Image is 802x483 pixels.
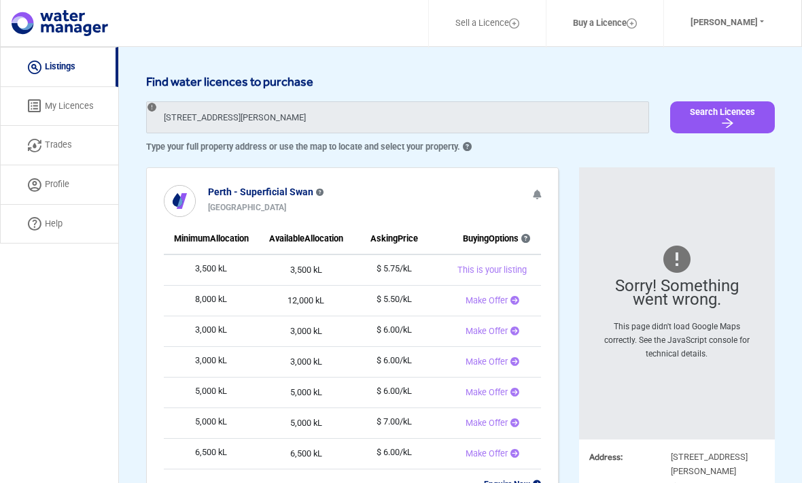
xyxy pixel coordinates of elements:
td: $ 5.50/kL [353,285,436,316]
td: 3,000 kL [259,346,353,377]
td: 5,000 kL [259,407,353,438]
span: Make Offer [466,326,508,336]
span: Allocation [210,233,249,244]
img: listing icon [28,61,41,74]
span: Make Offer [466,387,508,397]
td: $ 6.00/kL [353,377,436,407]
img: Profile Icon [28,178,41,192]
td: 5,000 kL [259,377,353,407]
td: 8,000 kL [164,285,259,316]
td: $ 6.00/kL [353,438,436,469]
td: 3,000 kL [164,346,259,377]
h3: Address: [589,452,705,462]
span: Make Offer [466,418,508,428]
img: trade icon [28,139,41,152]
b: Perth - Superficial Swan [208,186,313,197]
img: help icon [28,217,41,231]
span: [STREET_ADDRESS][PERSON_NAME] [671,452,748,476]
img: Arrow Icon [719,116,736,130]
span: Buying [447,233,489,244]
input: Sorry! Something went wrong. [146,101,649,133]
td: 3,000 kL [164,316,259,346]
span: Asking [370,233,398,244]
th: Options [435,224,540,254]
img: Layer_1.svg [509,18,519,29]
td: $ 5.75/kL [353,254,436,286]
td: $ 7.00/kL [353,407,436,438]
td: 12,000 kL [259,285,353,316]
img: Layer_1.svg [627,18,637,29]
span: Allocation [304,233,343,244]
div: Sorry! Something went wrong. [601,279,752,306]
td: $ 6.00/kL [353,316,436,346]
a: Buy a Licence [555,7,655,39]
img: icon%20white.svg [164,186,195,216]
button: [PERSON_NAME] [673,7,782,38]
td: 6,500 kL [259,438,353,469]
b: [GEOGRAPHIC_DATA] [208,203,286,212]
div: This page didn't load Google Maps correctly. See the JavaScript console for technical details. [601,320,752,361]
span: This is your listing [457,265,527,275]
img: licenses icon [28,99,41,113]
th: Available [259,224,353,254]
h6: Find water licences to purchase [146,74,775,89]
td: $ 6.00/kL [353,346,436,377]
td: 3,000 kL [259,316,353,346]
button: Search Licences [670,101,775,133]
th: Price [353,224,436,254]
span: Make Offer [466,448,508,459]
th: Minimum [164,224,259,254]
td: 5,000 kL [164,377,259,407]
td: 6,500 kL [164,438,259,469]
p: Type your full property address or use the map to locate and select your property. [146,140,649,154]
td: 3,500 kL [259,254,353,286]
td: 3,500 kL [164,254,259,286]
span: Make Offer [466,356,508,367]
a: Sell a Licence [438,7,537,39]
span: Make Offer [466,295,508,305]
td: 5,000 kL [164,407,259,438]
img: logo.svg [12,10,108,36]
